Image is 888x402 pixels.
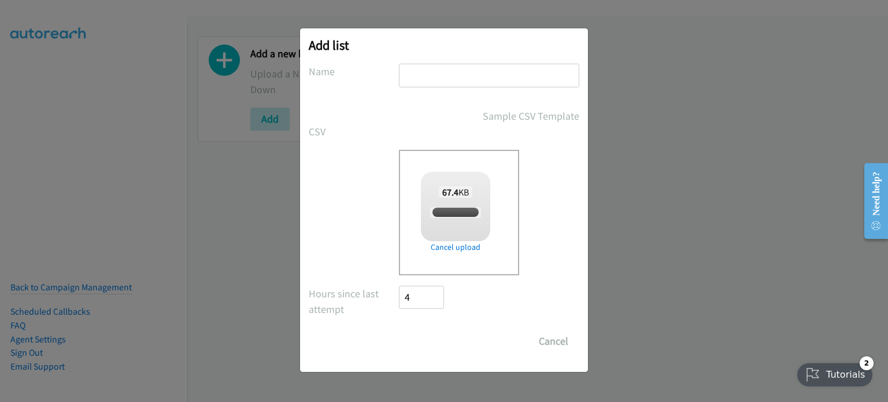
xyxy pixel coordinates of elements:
[309,64,399,79] label: Name
[528,330,579,353] button: Cancel
[309,37,579,53] h2: Add list
[430,207,480,218] span: [DATE] AM.csv
[309,286,399,317] label: Hours since last attempt
[855,155,888,247] iframe: Resource Center
[483,108,579,124] a: Sample CSV Template
[421,241,490,253] a: Cancel upload
[309,124,399,139] label: CSV
[442,186,458,198] strong: 67.4
[439,186,473,198] span: KB
[790,352,879,393] iframe: Checklist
